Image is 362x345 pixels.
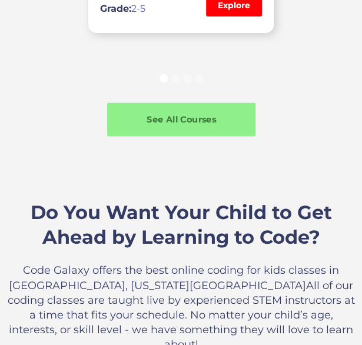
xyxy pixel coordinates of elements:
[107,103,255,137] a: See All Courses
[100,3,189,15] div: 2-5
[195,74,203,82] div: Show slide 4 of 4
[171,74,180,82] div: Show slide 2 of 4
[100,3,131,14] span: Grade:
[160,74,168,82] div: Show slide 1 of 4
[6,200,356,249] h2: Do You Want Your Child to Get Ahead by Learning to Code?
[183,74,191,82] div: Show slide 3 of 4
[107,114,255,126] div: See All Courses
